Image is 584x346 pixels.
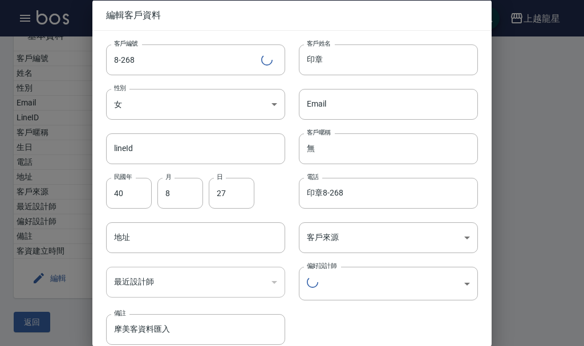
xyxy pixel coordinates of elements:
label: 偏好設計師 [307,262,336,270]
label: 月 [165,172,171,181]
label: 日 [217,172,222,181]
label: 備註 [114,309,126,317]
span: 編輯客戶資料 [106,9,478,21]
div: 女 [106,88,285,119]
label: 客戶暱稱 [307,128,331,136]
label: 客戶姓名 [307,39,331,47]
label: 性別 [114,83,126,92]
label: 民國年 [114,172,132,181]
label: 客戶編號 [114,39,138,47]
label: 電話 [307,172,319,181]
